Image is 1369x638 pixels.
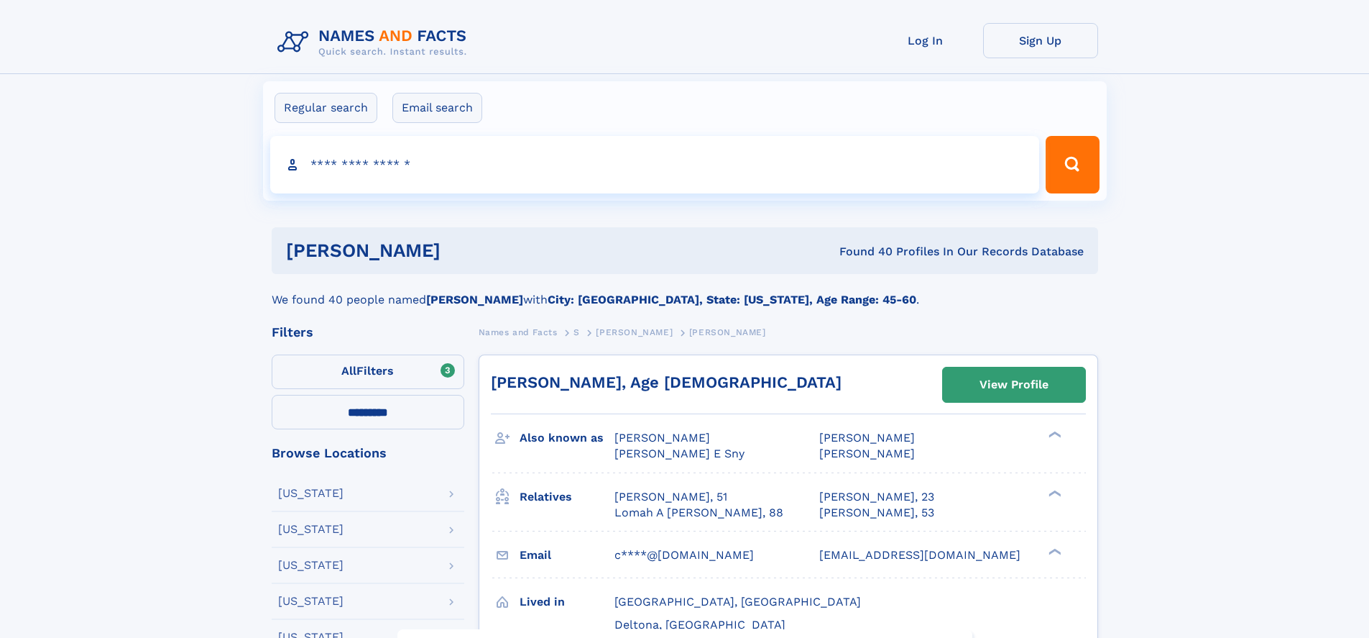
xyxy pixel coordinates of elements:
[272,23,479,62] img: Logo Names and Facts
[392,93,482,123] label: Email search
[479,323,558,341] a: Names and Facts
[614,431,710,445] span: [PERSON_NAME]
[819,447,915,460] span: [PERSON_NAME]
[868,23,983,58] a: Log In
[520,426,614,450] h3: Also known as
[272,274,1098,309] div: We found 40 people named with .
[614,447,745,460] span: [PERSON_NAME] E Sny
[983,23,1098,58] a: Sign Up
[278,488,344,499] div: [US_STATE]
[689,327,766,337] span: [PERSON_NAME]
[614,595,861,609] span: [GEOGRAPHIC_DATA], [GEOGRAPHIC_DATA]
[640,244,1084,260] div: Found 40 Profiles In Our Records Database
[819,489,934,505] a: [PERSON_NAME], 23
[1046,136,1099,193] button: Search Button
[278,560,344,571] div: [US_STATE]
[272,355,464,389] label: Filters
[520,485,614,509] h3: Relatives
[573,323,580,341] a: S
[278,524,344,535] div: [US_STATE]
[614,618,785,632] span: Deltona, [GEOGRAPHIC_DATA]
[596,323,673,341] a: [PERSON_NAME]
[614,505,783,521] a: Lomah A [PERSON_NAME], 88
[819,505,934,521] a: [PERSON_NAME], 53
[1045,488,1062,498] div: ❯
[278,596,344,607] div: [US_STATE]
[1045,547,1062,556] div: ❯
[341,364,356,378] span: All
[819,548,1020,562] span: [EMAIL_ADDRESS][DOMAIN_NAME]
[426,293,523,306] b: [PERSON_NAME]
[573,327,580,337] span: S
[272,447,464,460] div: Browse Locations
[548,293,916,306] b: City: [GEOGRAPHIC_DATA], State: [US_STATE], Age Range: 45-60
[596,327,673,337] span: [PERSON_NAME]
[979,368,1048,401] div: View Profile
[614,489,727,505] a: [PERSON_NAME], 51
[943,368,1085,402] a: View Profile
[520,543,614,568] h3: Email
[520,590,614,614] h3: Lived in
[275,93,377,123] label: Regular search
[819,431,915,445] span: [PERSON_NAME]
[286,242,640,260] h1: [PERSON_NAME]
[270,136,1040,193] input: search input
[491,373,842,391] a: [PERSON_NAME], Age [DEMOGRAPHIC_DATA]
[272,326,464,339] div: Filters
[1045,430,1062,439] div: ❯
